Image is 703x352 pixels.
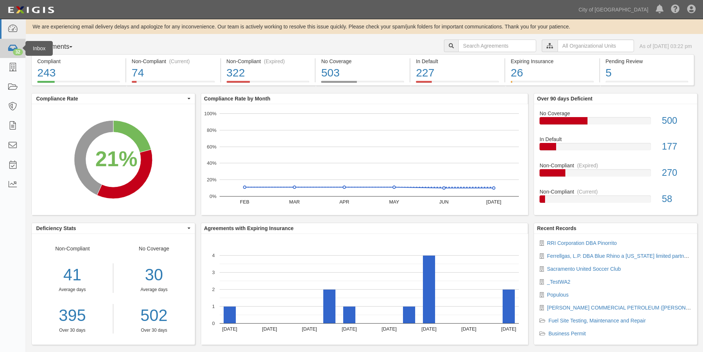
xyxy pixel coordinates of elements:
text: MAY [389,199,399,205]
div: (Current) [169,58,190,65]
a: In Default227 [410,81,504,87]
text: 4 [212,253,215,258]
text: 3 [212,270,215,275]
div: Non-Compliant (Expired) [227,58,310,65]
a: Non-Compliant(Current)58 [540,188,692,209]
div: 503 [321,65,404,81]
a: 502 [119,304,189,327]
button: Deficiency Stats [32,223,195,233]
a: No Coverage500 [540,110,692,136]
text: 1 [212,304,215,309]
a: _TestWA2 [547,279,570,285]
a: Fuel Site Testing, Maintenance and Repair [548,318,646,324]
div: 74 [132,65,215,81]
text: JUN [439,199,448,205]
text: [DATE] [262,326,277,332]
div: 177 [657,140,697,153]
div: Expiring Insurance [511,58,594,65]
b: Compliance Rate by Month [204,96,270,102]
div: 32 [13,49,23,55]
a: 395 [32,304,113,327]
a: Non-Compliant(Expired)270 [540,162,692,188]
text: 0% [209,194,216,199]
div: 26 [511,65,594,81]
a: Sacramento United Soccer Club [547,266,621,272]
a: In Default177 [540,136,692,162]
div: 322 [227,65,310,81]
div: 270 [657,166,697,180]
div: 21% [95,144,137,174]
div: No Coverage [534,110,697,117]
div: In Default [534,136,697,143]
div: 5 [606,65,688,81]
img: logo-5460c22ac91f19d4615b14bd174203de0afe785f0fc80cf4dbbc73dc1793850b.png [6,3,56,17]
text: [DATE] [222,326,237,332]
input: All Organizational Units [558,40,634,52]
text: 2 [212,287,215,292]
a: Expiring Insurance26 [505,81,599,87]
input: Search Agreements [458,40,536,52]
a: No Coverage503 [316,81,410,87]
text: [DATE] [421,326,437,332]
a: Compliant243 [31,81,125,87]
div: 227 [416,65,499,81]
svg: A chart. [32,104,195,215]
div: 243 [37,65,120,81]
text: MAR [289,199,300,205]
i: Help Center - Complianz [671,5,680,14]
a: Pending Review5 [600,81,694,87]
div: 58 [657,192,697,206]
div: Average days [119,287,189,293]
span: Deficiency Stats [36,225,186,232]
b: Agreements with Expiring Insurance [204,225,294,231]
div: 500 [657,114,697,127]
div: Over 30 days [32,327,113,334]
b: Recent Records [537,225,576,231]
div: Non-Compliant (Current) [132,58,215,65]
div: No Coverage [321,58,404,65]
div: 30 [119,263,189,287]
text: 60% [207,144,216,149]
a: City of [GEOGRAPHIC_DATA] [575,2,652,17]
button: Agreements [31,40,87,54]
div: Inbox [25,41,53,56]
div: Pending Review [606,58,688,65]
div: In Default [416,58,499,65]
div: Non-Compliant [32,245,113,334]
text: 40% [207,160,216,166]
div: We are experiencing email delivery delays and apologize for any inconvenience. Our team is active... [26,23,703,30]
div: (Expired) [264,58,285,65]
div: No Coverage [113,245,195,334]
text: 80% [207,127,216,133]
div: As of [DATE] 03:22 pm [640,42,692,50]
div: 41 [32,263,113,287]
div: Non-Compliant [534,162,697,169]
svg: A chart. [201,234,528,345]
text: [DATE] [501,326,516,332]
text: 20% [207,177,216,182]
b: Over 90 days Deficient [537,96,592,102]
span: Compliance Rate [36,95,186,102]
text: FEB [240,199,249,205]
div: (Current) [577,188,598,195]
text: [DATE] [486,199,501,205]
text: [DATE] [382,326,397,332]
svg: A chart. [201,104,528,215]
div: Over 30 days [119,327,189,334]
a: Non-Compliant(Expired)322 [221,81,315,87]
a: Business Permit [548,331,586,336]
text: [DATE] [342,326,357,332]
text: [DATE] [302,326,317,332]
div: (Expired) [577,162,598,169]
div: Non-Compliant [534,188,697,195]
div: Compliant [37,58,120,65]
text: 100% [204,111,217,116]
a: Non-Compliant(Current)74 [126,81,220,87]
a: RRI Corporation DBA Pinorrito [547,240,617,246]
a: Ferrellgas, L.P. DBA Blue Rhino a [US_STATE] limited partnership [547,253,698,259]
